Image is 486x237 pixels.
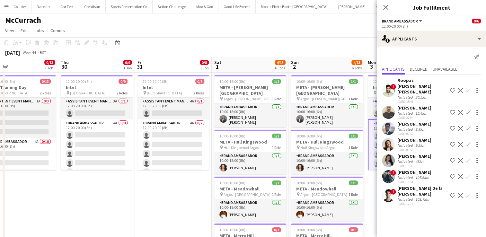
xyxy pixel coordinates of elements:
div: 12:00-20:00 (8h) [382,24,481,29]
div: [DATE] 22:04 [397,116,431,120]
app-card-role: Brand Ambassador1/110:00-16:00 (6h)[PERSON_NAME] [291,199,363,221]
span: Jobs [34,28,44,33]
span: 0/6 [472,19,481,23]
span: 4/13 [275,60,286,65]
div: [DATE] 15:48 [397,100,447,104]
app-card-role: Brand Ambassador7A0/512:00-20:00 (8h) [368,119,440,180]
button: [PERSON_NAME] [333,0,371,13]
a: Comms [48,26,67,35]
div: 15.4km [414,111,429,116]
app-job-card: 10:00-16:00 (6h)1/1META - [PERSON_NAME][GEOGRAPHIC_DATA] Argos - [PERSON_NAME][GEOGRAPHIC_DATA]1 ... [291,75,363,127]
div: 12:00-20:00 (8h)0/6Intel [GEOGRAPHIC_DATA]2 RolesAssistant Event Manager5A0/112:00-20:00 (8h) Bra... [368,75,440,170]
span: 4/13 [351,60,362,65]
span: Argos - [PERSON_NAME][GEOGRAPHIC_DATA] [224,96,272,101]
app-job-card: 10:00-16:00 (6h)1/1META - Meadowhall Argos - [GEOGRAPHIC_DATA]1 RoleBrand Ambassador1/110:00-16:0... [291,177,363,221]
span: 12:00-20:00 (8h) [373,79,399,84]
span: 10:00-16:00 (6h) [296,134,322,138]
div: [DATE] 00:52 [397,132,431,136]
span: Fri [137,59,143,65]
span: 1/1 [272,79,281,84]
h3: META - [PERSON_NAME][GEOGRAPHIC_DATA] [291,84,363,96]
span: 0/9 [119,79,128,84]
app-card-role: Assistant Event Manager5A0/112:00-20:00 (8h) [368,98,440,119]
button: Datekin [31,0,55,13]
span: 12:00-20:00 (8h) [143,79,169,84]
button: Sports Presentation Co [106,0,153,13]
span: 31 [137,63,143,70]
span: Declined [410,67,428,71]
a: Edit [18,26,31,35]
div: Not rated [397,111,414,116]
span: 1/1 [272,180,281,185]
span: Sat [214,59,221,65]
h3: META - Meadowhall [214,186,286,192]
span: Unavailable [433,67,457,71]
app-job-card: 12:00-20:00 (8h)0/9Intel [GEOGRAPHIC_DATA]2 RolesAssistant Event Manager3A0/112:00-20:00 (8h) Bra... [61,75,133,170]
div: [PERSON_NAME] [397,105,431,111]
div: [DATE] 11:33 [397,164,431,168]
span: Brand Ambassador [382,19,418,23]
span: 1 Role [349,96,358,101]
div: 9.2km [414,143,427,148]
app-card-role: Brand Ambassador1/110:00-18:00 (8h)[PERSON_NAME] [214,152,286,174]
span: Argos - [GEOGRAPHIC_DATA] [224,192,270,197]
span: 0/1 [349,227,358,232]
span: Applicants [382,67,405,71]
div: [PERSON_NAME] [397,121,431,127]
span: 1/1 [349,79,358,84]
app-job-card: 10:00-16:00 (6h)1/1META - Hull Kingswood Hull Kingswood Argos1 RoleBrand Ambassador1/110:00-16:00... [291,130,363,174]
button: Mobile Photo Booth [GEOGRAPHIC_DATA] [256,0,333,13]
span: [GEOGRAPHIC_DATA] [70,91,105,95]
div: 1 Job [200,66,208,70]
span: 1 Role [272,192,281,197]
div: 12:00-20:00 (8h)0/8Intel [GEOGRAPHIC_DATA]2 RolesAssistant Event Manager4A0/112:00-20:00 (8h) Bra... [137,75,209,170]
span: 1/1 [349,180,358,185]
div: Not rated [397,127,414,132]
span: Comms [50,28,65,33]
h3: META - [PERSON_NAME][GEOGRAPHIC_DATA] [214,84,286,96]
h3: Job Fulfilment [377,3,486,12]
button: Carvela ([PERSON_NAME]) [371,0,425,13]
span: 10:00-16:00 (6h) [296,180,322,185]
span: 1 Role [349,192,358,197]
div: [PERSON_NAME] De la [PERSON_NAME] [397,185,447,197]
div: [DATE] [5,49,20,56]
span: 10:00-18:00 (8h) [219,134,245,138]
span: Argos - [GEOGRAPHIC_DATA] [300,192,347,197]
div: [DATE] 11:51 [397,180,431,184]
div: Not rated [397,95,414,100]
app-job-card: 10:00-18:00 (8h)1/1META - Meadowhall Argos - [GEOGRAPHIC_DATA]1 RoleBrand Ambassador1/110:00-18:0... [214,177,286,221]
span: 1 Role [349,145,358,150]
span: 1 Role [272,145,281,150]
app-card-role: Brand Ambassador1/110:00-18:00 (8h)[PERSON_NAME] [PERSON_NAME] [214,103,286,127]
span: 10:00-18:00 (8h) [219,227,245,232]
span: Mon [368,59,376,65]
button: Brand Ambassador [382,19,423,23]
a: Jobs [32,26,47,35]
span: Thu [61,59,69,65]
app-card-role: Brand Ambassador1/110:00-16:00 (6h)[PERSON_NAME] [291,152,363,174]
app-card-role: Brand Ambassador1/110:00-16:00 (6h)[PERSON_NAME] [PERSON_NAME] [291,103,363,127]
span: Week 44 [21,50,37,55]
span: 0/1 [272,227,281,232]
div: 20.5km [414,95,429,100]
div: 103.7km [414,197,430,202]
app-card-role: Brand Ambassador1/110:00-18:00 (8h)[PERSON_NAME] [214,199,286,221]
span: ! [390,170,396,176]
span: 1/1 [272,134,281,138]
div: 1 Job [123,66,132,70]
div: 107.6km [414,175,430,180]
span: Edit [21,28,28,33]
h1: McCurrach [5,15,41,25]
div: Not rated [397,143,414,148]
div: 3.9km [414,127,427,132]
div: [DATE] 09:58 [397,148,431,152]
span: 0/9 [123,60,132,65]
span: 2 Roles [40,91,51,95]
div: Not rated [397,159,414,164]
span: 10:00-16:00 (6h) [296,79,322,84]
h3: META - Hull Kingswood [291,139,363,145]
span: Hull Kingswood Argos [300,145,335,150]
span: View [5,28,14,33]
